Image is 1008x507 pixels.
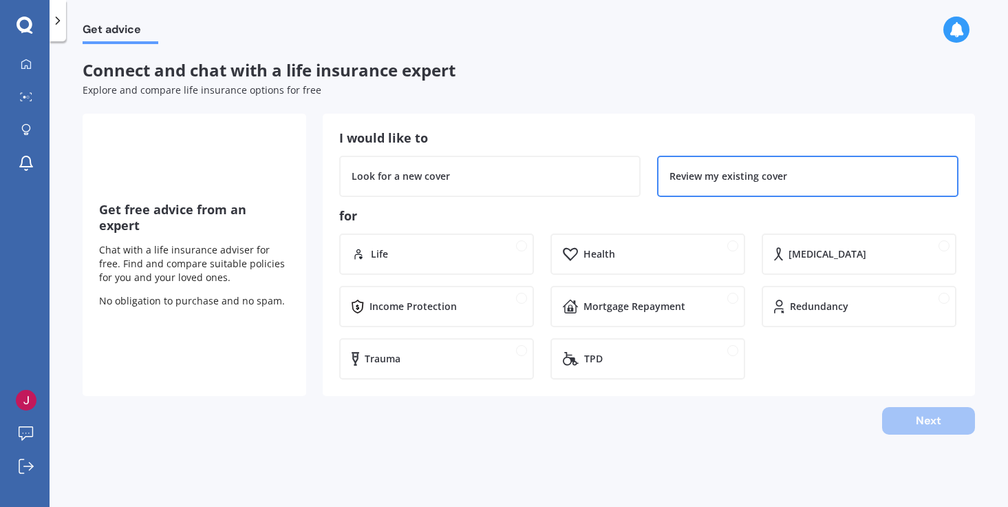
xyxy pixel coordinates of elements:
img: TPD [563,352,579,366]
img: Redundancy [774,300,784,313]
img: Trauma [352,352,359,366]
div: Review my existing cover [669,169,787,183]
div: Trauma [365,352,400,366]
span: Connect and chat with a life insurance expert [83,59,455,81]
span: Explore and compare life insurance options for free [83,83,321,96]
div: Life [371,247,388,261]
div: Health [583,247,615,261]
img: Cancer [774,247,783,261]
div: Mortgage Repayment [583,300,685,313]
p: Chat with a life insurance adviser for free. Find and compare suitable policies for you and your ... [99,243,290,284]
img: Income Protection [352,300,364,313]
div: Redundancy [790,300,848,313]
p: No obligation to purchase and no spam. [99,294,290,308]
h3: I would like to [339,130,958,146]
span: Get advice [83,23,158,41]
h3: Get free advice from an expert [99,202,290,234]
h3: for [339,208,958,224]
div: Look for a new cover [352,169,450,183]
div: [MEDICAL_DATA] [789,247,866,261]
img: Mortgage Repayment [563,300,578,313]
img: ACg8ocIQBfHTIxW0_nL0QddJhudPETR9CZRpCpX0xX4FyxKpblM44p0=s96-c [16,390,36,411]
div: Income Protection [369,300,457,313]
img: Health [563,247,578,261]
div: TPD [584,352,603,366]
img: Life [352,247,365,261]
